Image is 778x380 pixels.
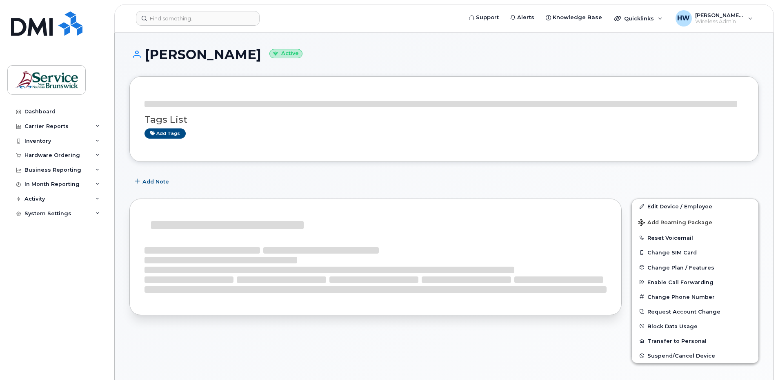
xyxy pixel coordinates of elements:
[632,304,758,319] button: Request Account Change
[129,47,759,62] h1: [PERSON_NAME]
[144,115,744,125] h3: Tags List
[632,245,758,260] button: Change SIM Card
[144,128,186,139] a: Add tags
[632,334,758,348] button: Transfer to Personal
[632,260,758,275] button: Change Plan / Features
[638,219,712,227] span: Add Roaming Package
[142,178,169,186] span: Add Note
[632,214,758,230] button: Add Roaming Package
[647,264,714,270] span: Change Plan / Features
[632,319,758,334] button: Block Data Usage
[632,230,758,245] button: Reset Voicemail
[632,199,758,214] a: Edit Device / Employee
[632,348,758,363] button: Suspend/Cancel Device
[632,289,758,304] button: Change Phone Number
[647,279,714,285] span: Enable Call Forwarding
[269,49,302,58] small: Active
[129,174,176,189] button: Add Note
[632,275,758,289] button: Enable Call Forwarding
[647,353,715,359] span: Suspend/Cancel Device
